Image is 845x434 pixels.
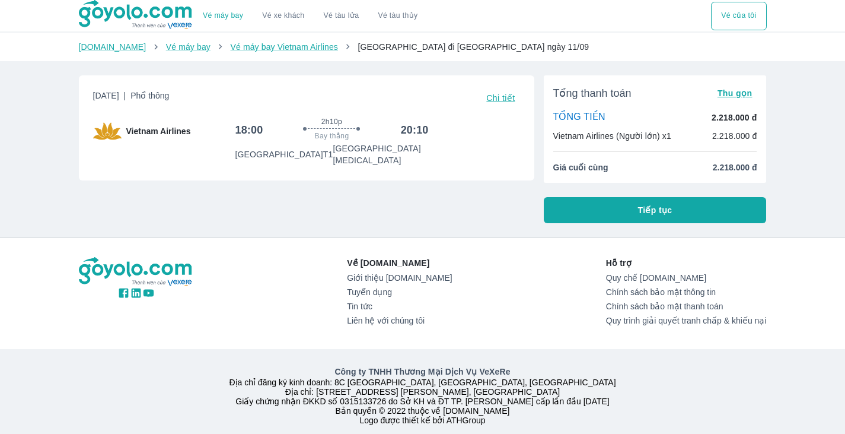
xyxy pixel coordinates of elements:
a: Liên hệ với chúng tôi [347,316,452,325]
img: logo [79,257,194,287]
a: Tin tức [347,302,452,311]
span: Vietnam Airlines [126,125,191,137]
div: choose transportation mode [711,2,766,30]
span: Bay thẳng [315,131,349,141]
a: Giới thiệu [DOMAIN_NAME] [347,273,452,283]
p: Công ty TNHH Thương Mại Dịch Vụ VeXeRe [81,366,764,378]
a: Vé xe khách [262,11,304,20]
p: 2.218.000 đ [712,130,757,142]
a: Quy chế [DOMAIN_NAME] [606,273,767,283]
a: Chính sách bảo mật thông tin [606,287,767,297]
a: Chính sách bảo mật thanh toán [606,302,767,311]
a: Tuyển dụng [347,287,452,297]
div: choose transportation mode [193,2,427,30]
span: | [124,91,126,100]
h6: 20:10 [401,123,429,137]
span: Chi tiết [486,93,515,103]
p: [GEOGRAPHIC_DATA] [MEDICAL_DATA] [333,142,428,166]
p: Vietnam Airlines (Người lớn) x1 [553,130,671,142]
a: Vé máy bay [203,11,243,20]
span: Tổng thanh toán [553,86,632,100]
span: [GEOGRAPHIC_DATA] đi [GEOGRAPHIC_DATA] ngày 11/09 [358,42,589,52]
span: [DATE] [93,90,170,106]
h6: 18:00 [235,123,263,137]
button: Vé của tôi [711,2,766,30]
a: Vé tàu lửa [314,2,369,30]
span: Tiếp tục [638,204,672,216]
a: [DOMAIN_NAME] [79,42,146,52]
span: Thu gọn [718,88,752,98]
button: Tiếp tục [544,197,767,223]
a: Vé máy bay Vietnam Airlines [230,42,338,52]
span: 2h10p [321,117,342,126]
span: Giá cuối cùng [553,161,608,173]
span: Phổ thông [130,91,169,100]
button: Vé tàu thủy [368,2,427,30]
a: Vé máy bay [166,42,211,52]
p: TỔNG TIỀN [553,111,605,124]
a: Quy trình giải quyết tranh chấp & khiếu nại [606,316,767,325]
p: [GEOGRAPHIC_DATA] T1 [235,148,333,160]
p: Hỗ trợ [606,257,767,269]
button: Thu gọn [713,85,757,102]
span: 2.218.000 đ [713,161,757,173]
div: Địa chỉ đăng ký kinh doanh: 8C [GEOGRAPHIC_DATA], [GEOGRAPHIC_DATA], [GEOGRAPHIC_DATA] Địa chỉ: [... [72,366,774,425]
nav: breadcrumb [79,41,767,53]
p: Về [DOMAIN_NAME] [347,257,452,269]
p: 2.218.000 đ [712,112,757,123]
button: Chi tiết [482,90,519,106]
